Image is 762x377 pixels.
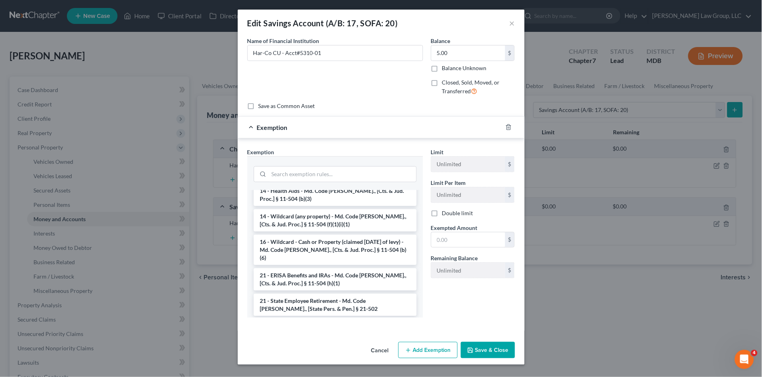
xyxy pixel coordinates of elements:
input: 0.00 [431,232,505,247]
label: Double limit [442,209,473,217]
div: $ [505,232,515,247]
div: $ [505,263,515,278]
input: -- [431,157,505,172]
li: 21 - ERISA Benefits and IRAs - Md. Code [PERSON_NAME]., [Cts. & Jud. Proc.] § 11-504 (h)(1) [254,268,417,291]
span: 4 [751,350,758,356]
button: Cancel [365,343,395,359]
button: Save & Close [461,342,515,359]
li: 14 - Wildcard (any property) - Md. Code [PERSON_NAME]., [Cts. & Jud. Proc.] § 11-504 (f)(1)(i)(1) [254,209,417,232]
label: Remaining Balance [431,254,478,262]
input: 0.00 [431,45,505,61]
span: Closed, Sold, Moved, or Transferred [442,79,500,94]
span: Exemption [247,149,274,155]
button: Add Exemption [398,342,458,359]
span: Exemption [257,124,288,131]
input: -- [431,263,505,278]
li: 21 - State Employee Retirement - Md. Code [PERSON_NAME]., [State Pers. & Pen.] § 21-502 [254,294,417,316]
label: Balance [431,37,451,45]
div: $ [505,187,515,202]
li: 16 - Wildcard - Cash or Property (claimed [DATE] of levy) - Md. Code [PERSON_NAME]., [Cts. & Jud.... [254,235,417,265]
li: 14 - Health Aids - Md. Code [PERSON_NAME]., [Cts. & Jud. Proc.] § 11-504 (b)(3) [254,184,417,206]
input: -- [431,187,505,202]
label: Save as Common Asset [259,102,315,110]
div: Edit Savings Account (A/B: 17, SOFA: 20) [247,18,398,29]
div: $ [505,45,515,61]
input: Enter name... [248,45,423,61]
label: Balance Unknown [442,64,487,72]
iframe: Intercom live chat [735,350,754,369]
label: Limit Per Item [431,179,466,187]
input: Search exemption rules... [269,167,416,182]
button: × [509,18,515,28]
span: Limit [431,149,444,155]
span: Exempted Amount [431,224,478,231]
span: Name of Financial Institution [247,37,319,44]
div: $ [505,157,515,172]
